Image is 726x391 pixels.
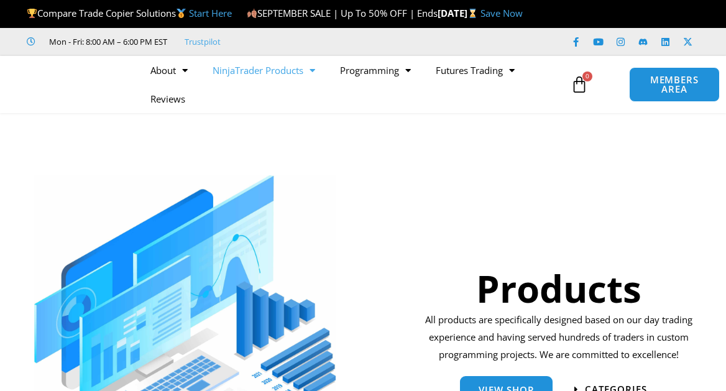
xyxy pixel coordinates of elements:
[189,7,232,19] a: Start Here
[642,75,707,94] span: MEMBERS AREA
[247,7,438,19] span: SEPTEMBER SALE | Up To 50% OFF | Ends
[423,56,527,85] a: Futures Trading
[582,71,592,81] span: 0
[468,9,477,18] img: ⌛
[401,311,717,364] p: All products are specifically designed based on our day trading experience and having served hund...
[177,9,186,18] img: 🥇
[27,9,37,18] img: 🏆
[138,85,198,113] a: Reviews
[629,67,720,102] a: MEMBERS AREA
[138,56,566,113] nav: Menu
[552,67,607,103] a: 0
[438,7,480,19] strong: [DATE]
[27,7,232,19] span: Compare Trade Copier Solutions
[138,56,200,85] a: About
[46,34,167,49] span: Mon - Fri: 8:00 AM – 6:00 PM EST
[328,56,423,85] a: Programming
[401,262,717,315] h1: Products
[247,9,257,18] img: 🍂
[200,56,328,85] a: NinjaTrader Products
[185,34,221,49] a: Trustpilot
[480,7,523,19] a: Save Now
[7,62,141,107] img: LogoAI | Affordable Indicators – NinjaTrader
